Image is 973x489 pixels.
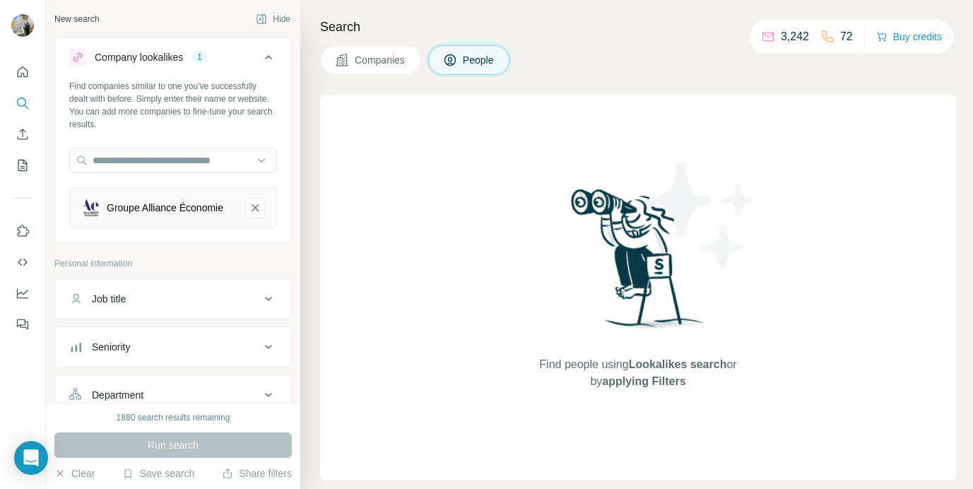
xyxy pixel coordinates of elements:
[95,50,183,64] div: Company lookalikes
[92,388,143,402] div: Department
[191,51,208,64] div: 1
[55,282,291,316] button: Job title
[876,27,942,47] button: Buy credits
[55,330,291,364] button: Seniority
[55,40,291,80] button: Company lookalikes1
[81,198,101,218] img: Groupe Alliance Économie-logo
[565,185,712,343] img: Surfe Illustration - Woman searching with binoculars
[54,13,99,25] div: New search
[638,151,765,278] img: Surfe Illustration - Stars
[355,53,406,67] span: Companies
[117,411,230,424] div: 1880 search results remaining
[11,218,34,244] button: Use Surfe on LinkedIn
[246,8,300,30] button: Hide
[222,466,292,481] button: Share filters
[107,201,223,215] div: Groupe Alliance Économie
[54,466,95,481] button: Clear
[320,17,956,37] h4: Search
[11,153,34,178] button: My lists
[14,441,48,475] div: Open Intercom Messenger
[122,466,194,481] button: Save search
[54,257,292,270] p: Personal information
[55,378,291,412] button: Department
[11,312,34,337] button: Feedback
[629,358,727,370] span: Lookalikes search
[602,375,685,387] span: applying Filters
[11,14,34,37] img: Avatar
[11,59,34,85] button: Quick start
[11,90,34,116] button: Search
[92,292,126,306] div: Job title
[92,340,130,354] div: Seniority
[525,356,751,390] span: Find people using or by
[245,198,265,218] button: Groupe Alliance Économie-remove-button
[11,281,34,306] button: Dashboard
[463,53,495,67] span: People
[11,249,34,275] button: Use Surfe API
[781,28,809,45] p: 3,242
[69,80,277,131] div: Find companies similar to one you've successfully dealt with before. Simply enter their name or w...
[840,28,853,45] p: 72
[11,122,34,147] button: Enrich CSV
